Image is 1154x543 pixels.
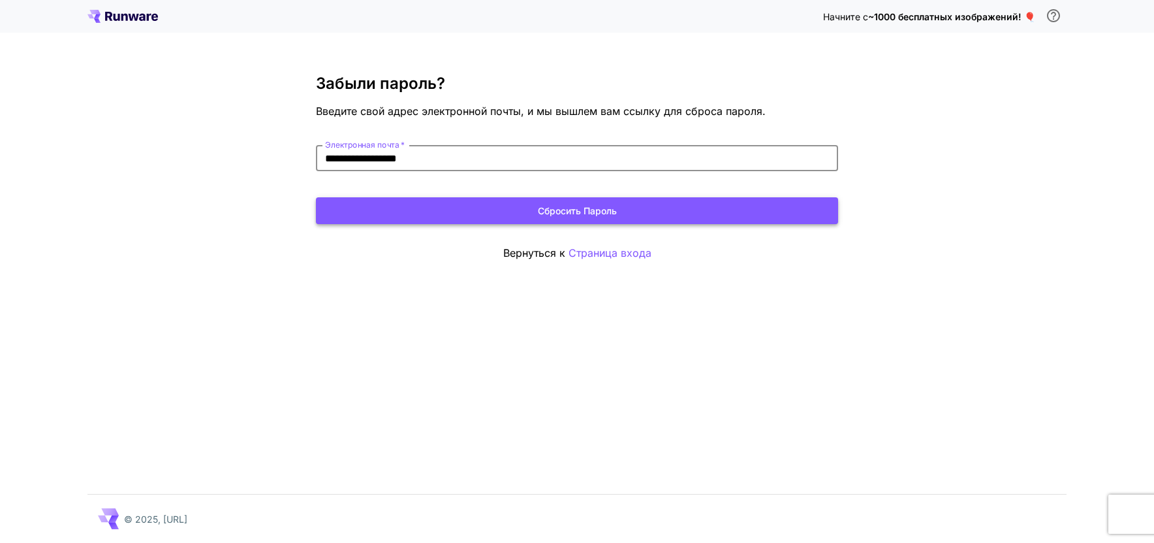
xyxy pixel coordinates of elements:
button: Чтобы получить бесплатный кредит, вам необходимо зарегистрироваться, указав рабочий адрес электро... [1040,3,1067,29]
button: Страница входа [569,245,651,261]
font: Вернуться к [503,246,565,259]
font: © 2025, [URL] [124,514,187,525]
font: Забыли пароль? [316,74,445,93]
font: Сбросить пароль [538,205,617,216]
font: Электронная почта [325,140,399,150]
font: Страница входа [569,246,651,259]
font: Введите свой адрес электронной почты, и мы вышлем вам ссылку для сброса пароля. [316,105,766,118]
font: ~1000 бесплатных изображений! 🎈 [868,11,1035,22]
button: Сбросить пароль [316,197,838,224]
font: Начните с [823,11,868,22]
